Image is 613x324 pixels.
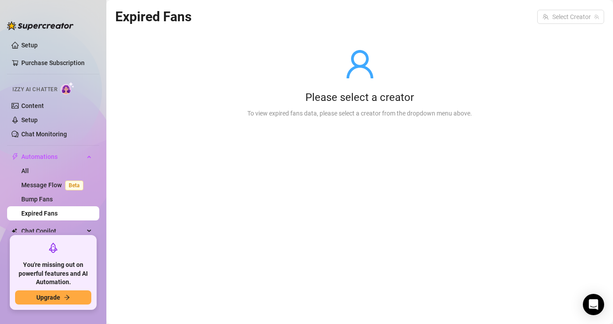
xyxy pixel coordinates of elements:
[7,21,74,30] img: logo-BBDzfeDw.svg
[12,85,57,94] span: Izzy AI Chatter
[21,224,84,238] span: Chat Copilot
[48,243,59,253] span: rocket
[21,116,38,123] a: Setup
[21,210,58,217] a: Expired Fans
[594,14,599,19] span: team
[21,56,92,70] a: Purchase Subscription
[21,42,38,49] a: Setup
[21,102,44,109] a: Content
[64,294,70,301] span: arrow-right
[12,228,17,234] img: Chat Copilot
[15,261,91,287] span: You're missing out on powerful features and AI Automation.
[247,108,472,118] div: To view expired fans data, please select a creator from the dropdown menu above.
[344,48,376,80] span: user
[115,6,191,27] article: Expired Fans
[583,294,604,315] div: Open Intercom Messenger
[21,150,84,164] span: Automations
[36,294,60,301] span: Upgrade
[21,181,87,189] a: Message FlowBeta
[21,131,67,138] a: Chat Monitoring
[12,153,19,160] span: thunderbolt
[247,91,472,105] div: Please select a creator
[61,82,74,95] img: AI Chatter
[15,290,91,305] button: Upgradearrow-right
[65,181,83,190] span: Beta
[21,167,29,174] a: All
[21,196,53,203] a: Bump Fans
